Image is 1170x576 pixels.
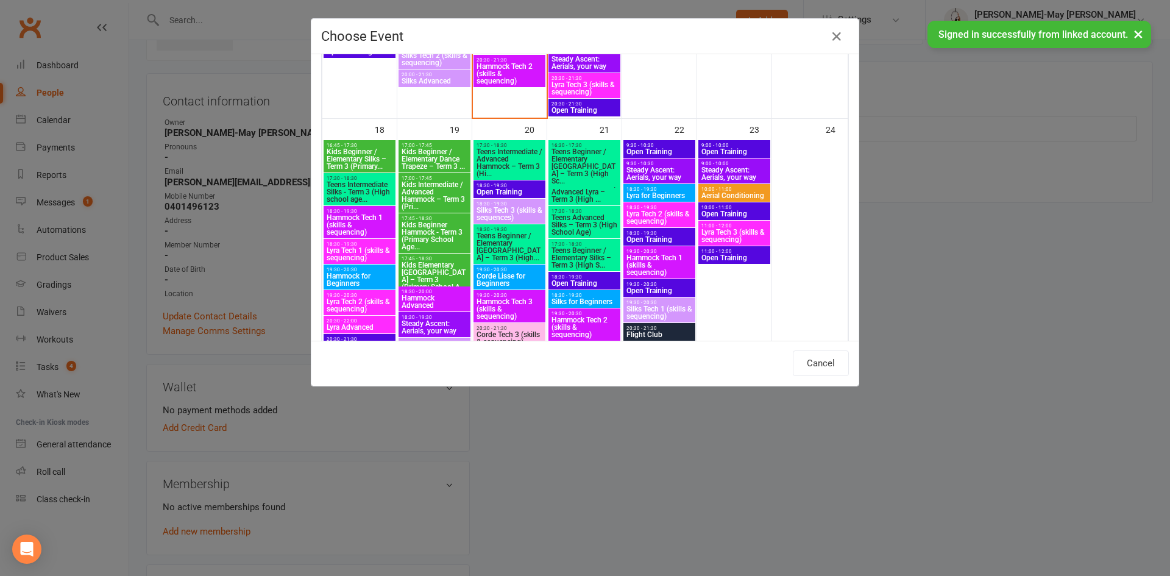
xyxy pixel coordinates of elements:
div: Open Intercom Messenger [12,535,41,564]
span: Open Training [326,48,393,55]
span: 18:30 - 19:30 [476,183,543,188]
span: Hammock Tech 1 (skills & sequencing) [326,214,393,236]
span: Hammock Tech 2 (skills & sequencing) [551,316,618,338]
span: 18:30 - 19:30 [326,208,393,214]
button: Cancel [793,350,849,376]
span: Open Training [551,107,618,114]
span: 20:30 - 21:30 [476,325,543,331]
span: 18:30 - 19:30 [551,293,618,298]
span: Teens Intermediate / Advanced Lyra – Term 3 (High ... [551,181,618,203]
span: 17:30 - 18:30 [476,143,543,148]
span: Kids Intermediate / Advanced Hammock – Term 3 (Pri... [401,181,468,210]
span: Open Training [701,254,768,261]
span: 20:30 - 21:30 [626,325,693,331]
span: Kids Beginner / Elementary Silks – Term 3 (Primary... [326,148,393,170]
span: 17:30 - 18:30 [551,208,618,214]
div: 18 [375,119,397,139]
span: Teens Beginner / Elementary [GEOGRAPHIC_DATA] – Term 3 (High Sc... [551,148,618,185]
span: Lyra for Beginners [626,192,693,199]
span: Open Training [701,148,768,155]
span: 19:30 - 20:30 [626,282,693,287]
span: Hammock Tech 3 (skills & sequencing) [476,298,543,320]
span: Lyra Tech 1 (skills & sequencing) [326,247,393,261]
span: Teens Advanced Silks – Term 3 (High School Age) [551,214,618,236]
span: Corde Tech 3 (skills & sequencing) [476,331,543,346]
span: Silks Advanced [401,77,468,85]
div: 23 [750,119,771,139]
span: 20:30 - 21:30 [551,76,618,81]
span: Open Training [476,188,543,196]
span: 20:00 - 21:30 [401,72,468,77]
span: 9:30 - 10:30 [626,143,693,148]
span: Kids Beginner Hammock - Term 3 (Primary School Age... [401,221,468,251]
span: Kids Beginner / Elementary Dance Trapeze – Term 3 ... [401,148,468,170]
span: Hammock Advanced [401,294,468,309]
div: 21 [600,119,622,139]
span: Open Training [551,280,618,287]
span: 20:30 - 21:30 [476,57,543,63]
div: 22 [675,119,697,139]
span: 17:45 - 18:30 [401,216,468,221]
span: 17:45 - 18:30 [401,256,468,261]
span: Signed in successfully from linked account. [938,29,1128,40]
span: 16:45 - 17:30 [326,143,393,148]
span: Silks Tech 1 (skills & sequencing) [626,305,693,320]
span: 10:00 - 11:00 [701,205,768,210]
span: 19:30 - 20:30 [401,340,468,346]
span: 19:30 - 20:30 [326,293,393,298]
span: 9:00 - 10:00 [701,143,768,148]
span: Open Training [626,148,693,155]
span: Steady Ascent: Aerials, your way [701,166,768,181]
span: Steady Ascent: Aerials, your way [626,166,693,181]
span: 10:00 - 11:00 [701,187,768,192]
span: Kids Elementary [GEOGRAPHIC_DATA] – Term 3 (Primary School A... [401,261,468,291]
div: 19 [450,119,472,139]
span: Steady Ascent: Aerials, your way [401,320,468,335]
span: Hammock Tech 2 (skills & sequencing) [476,63,543,85]
span: Corde Lisse for Beginners [476,272,543,287]
span: Lyra Tech 2 (skills & sequencing) [626,210,693,225]
span: 9:30 - 10:30 [626,161,693,166]
span: Open Training [701,210,768,218]
div: 24 [826,119,848,139]
span: Teens Beginner / Elementary [GEOGRAPHIC_DATA] – Term 3 (High... [476,232,543,261]
span: Hammock for Beginners [326,272,393,287]
div: 20 [525,119,547,139]
span: 20:30 - 21:30 [326,336,393,342]
span: 20:30 - 22:00 [326,318,393,324]
span: 19:30 - 20:30 [551,311,618,316]
span: Silks Tech 3 (skills & sequences) [476,207,543,221]
span: 17:00 - 17:45 [401,176,468,181]
span: Silks Tech 2 (skills & sequencing) [401,52,468,66]
span: 18:30 - 19:30 [476,201,543,207]
span: Lyra Advanced [326,324,393,331]
span: 18:30 - 19:30 [401,315,468,320]
span: 19:30 - 20:30 [626,249,693,254]
span: 18:30 - 19:30 [626,205,693,210]
span: Teens Intermediate / Advanced Hammock – Term 3 (Hi... [476,148,543,177]
span: 19:30 - 20:30 [626,300,693,305]
span: Open Training [626,287,693,294]
span: 18:30 - 19:30 [476,227,543,232]
span: Steady Ascent: Aerials, your way [551,55,618,70]
span: 18:30 - 19:30 [551,274,618,280]
span: 17:30 - 18:30 [551,241,618,247]
span: Aerial Conditioning [701,192,768,199]
span: 11:00 - 12:00 [701,223,768,229]
span: Open Training [626,236,693,243]
span: 18:30 - 20:00 [401,289,468,294]
span: 18:30 - 19:30 [626,230,693,236]
span: 17:30 - 18:30 [326,176,393,181]
span: Hammock Tech 1 (skills & sequencing) [626,254,693,276]
span: Lyra Tech 3 (skills & sequencing) [701,229,768,243]
span: 9:00 - 10:00 [701,161,768,166]
span: 16:30 - 17:30 [551,143,618,148]
button: × [1127,21,1149,47]
span: Lyra Tech 3 (skills & sequencing) [551,81,618,96]
span: Teens Intermediate Silks - Term 3 (High school age... [326,181,393,203]
span: 19:30 - 20:30 [326,267,393,272]
span: 19:30 - 20:30 [476,267,543,272]
span: 17:00 - 17:45 [401,143,468,148]
span: Flight Club [626,331,693,338]
span: Lyra Tech 2 (skills & sequencing) [326,298,393,313]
